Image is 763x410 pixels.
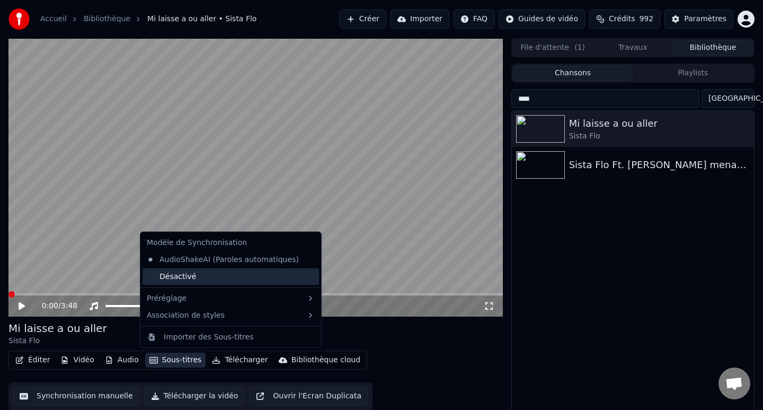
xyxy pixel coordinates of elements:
[56,353,98,368] button: Vidéo
[513,40,593,56] button: File d'attente
[8,8,30,30] img: youka
[143,251,303,268] div: AudioShakeAI (Paroles automatiques)
[147,14,256,24] span: Mi laisse a ou aller • Sista Flo
[391,10,449,29] button: Importer
[42,301,67,311] div: /
[574,42,585,53] span: ( 1 )
[673,40,753,56] button: Bibliothèque
[42,301,58,311] span: 0:00
[40,14,67,24] a: Accueil
[143,234,319,251] div: Modèle de Synchronisation
[589,10,660,29] button: Crédits992
[8,336,107,346] div: Sista Flo
[454,10,494,29] button: FAQ
[145,353,206,368] button: Sous-titres
[609,14,635,24] span: Crédits
[143,268,319,285] div: Désactivé
[144,387,245,406] button: Télécharger la vidéo
[61,301,77,311] span: 3:48
[84,14,130,24] a: Bibliothèque
[208,353,272,368] button: Télécharger
[340,10,386,29] button: Créer
[513,66,633,81] button: Chansons
[13,387,140,406] button: Synchronisation manuelle
[633,66,753,81] button: Playlists
[40,14,256,24] nav: breadcrumb
[8,321,107,336] div: Mi laisse a ou aller
[684,14,726,24] div: Paramètres
[164,332,253,342] div: Importer des Sous-titres
[569,158,750,172] div: Sista Flo Ft. [PERSON_NAME] menaz Paroles
[718,368,750,399] div: Ouvrir le chat
[499,10,585,29] button: Guides de vidéo
[593,40,673,56] button: Travaux
[101,353,143,368] button: Audio
[569,116,750,131] div: Mi laisse a ou aller
[11,353,54,368] button: Éditer
[143,290,319,307] div: Préréglage
[569,131,750,142] div: Sista Flo
[664,10,733,29] button: Paramètres
[639,14,653,24] span: 992
[143,307,319,324] div: Association de styles
[291,355,360,365] div: Bibliothèque cloud
[249,387,368,406] button: Ouvrir l'Ecran Duplicata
